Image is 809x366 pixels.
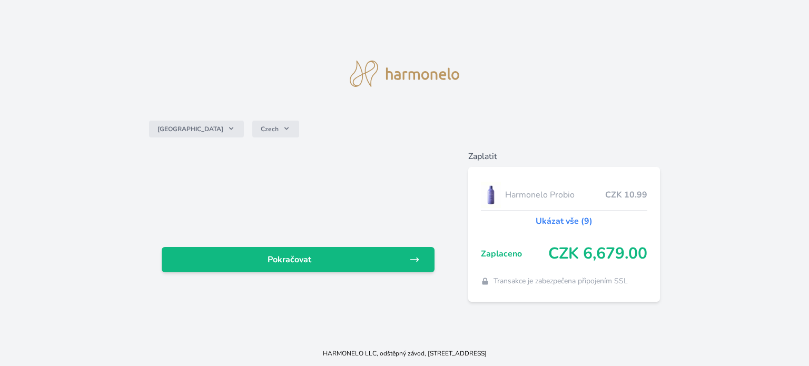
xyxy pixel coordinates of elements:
button: Czech [252,121,299,137]
h6: Zaplatit [468,150,660,163]
a: Pokračovat [162,247,435,272]
span: Pokračovat [170,253,409,266]
span: Harmonelo Probio [505,189,605,201]
button: [GEOGRAPHIC_DATA] [149,121,244,137]
span: Zaplaceno [481,248,548,260]
img: CLEAN_PROBIO_se_stinem_x-lo.jpg [481,182,501,208]
span: CZK 6,679.00 [548,244,647,263]
span: Czech [261,125,279,133]
img: logo.svg [350,61,459,87]
span: Transakce je zabezpečena připojením SSL [494,276,628,286]
a: Ukázat vše (9) [536,215,593,227]
span: [GEOGRAPHIC_DATA] [157,125,223,133]
span: CZK 10.99 [605,189,647,201]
